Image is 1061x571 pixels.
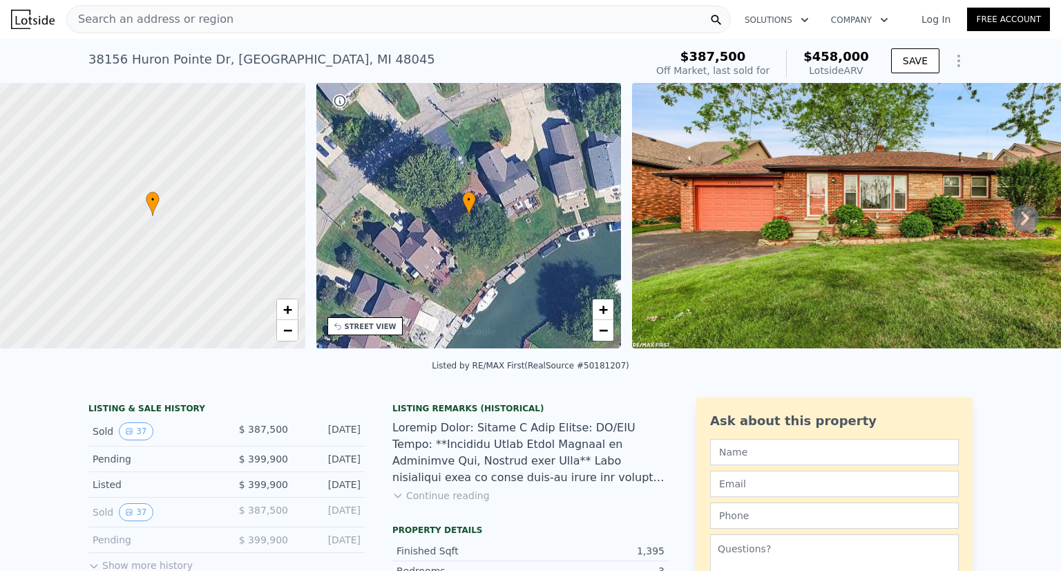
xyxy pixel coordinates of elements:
[530,544,665,558] div: 1,395
[299,503,361,521] div: [DATE]
[891,48,939,73] button: SAVE
[146,194,160,206] span: •
[593,320,613,341] a: Zoom out
[239,505,288,516] span: $ 387,500
[392,525,669,536] div: Property details
[93,422,216,440] div: Sold
[283,321,291,339] span: −
[277,320,298,341] a: Zoom out
[656,64,770,77] div: Off Market, last sold for
[119,422,153,440] button: View historical data
[11,10,55,29] img: Lotside
[392,489,490,503] button: Continue reading
[277,299,298,320] a: Zoom in
[734,8,820,32] button: Solutions
[119,503,153,521] button: View historical data
[392,403,669,414] div: Listing Remarks (Historical)
[88,403,365,417] div: LISTING & SALE HISTORY
[803,49,869,64] span: $458,000
[462,191,476,216] div: •
[239,453,288,465] span: $ 399,900
[396,544,530,558] div: Finished Sqft
[945,47,973,75] button: Show Options
[593,299,613,320] a: Zoom in
[299,478,361,492] div: [DATE]
[820,8,899,32] button: Company
[93,503,216,521] div: Sold
[299,422,361,440] div: [DATE]
[803,64,869,77] div: Lotside ARV
[710,471,959,497] input: Email
[239,479,288,490] span: $ 399,900
[462,194,476,206] span: •
[239,534,288,545] span: $ 399,900
[299,452,361,466] div: [DATE]
[710,503,959,529] input: Phone
[599,301,608,318] span: +
[392,420,669,486] div: Loremip Dolor: Sitame C Adip Elitse: DO/EIU Tempo: **Incididu Utlab Etdol Magnaal en Adminimve Qu...
[67,11,233,28] span: Search an address or region
[283,301,291,318] span: +
[680,49,746,64] span: $387,500
[239,424,288,435] span: $ 387,500
[432,361,629,371] div: Listed by RE/MAX First (RealSource #50181207)
[599,321,608,339] span: −
[710,411,959,431] div: Ask about this property
[299,533,361,547] div: [DATE]
[146,191,160,216] div: •
[93,452,216,466] div: Pending
[93,533,216,547] div: Pending
[967,8,1050,31] a: Free Account
[345,321,396,332] div: STREET VIEW
[905,12,967,26] a: Log In
[93,478,216,492] div: Listed
[88,50,435,69] div: 38156 Huron Pointe Dr , [GEOGRAPHIC_DATA] , MI 48045
[710,439,959,465] input: Name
